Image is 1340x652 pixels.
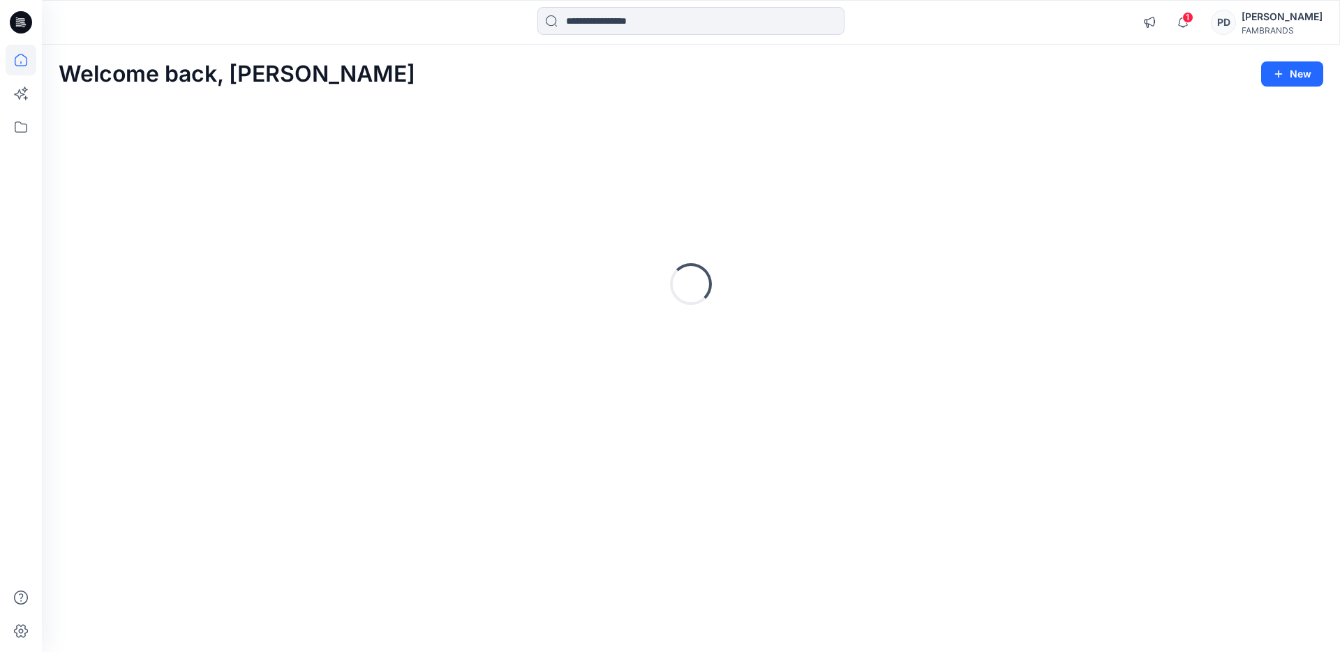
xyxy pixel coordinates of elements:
[1211,10,1236,35] div: PD
[59,61,415,87] h2: Welcome back, [PERSON_NAME]
[1182,12,1193,23] span: 1
[1261,61,1323,87] button: New
[1242,8,1323,25] div: [PERSON_NAME]
[1242,25,1323,36] div: FAMBRANDS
